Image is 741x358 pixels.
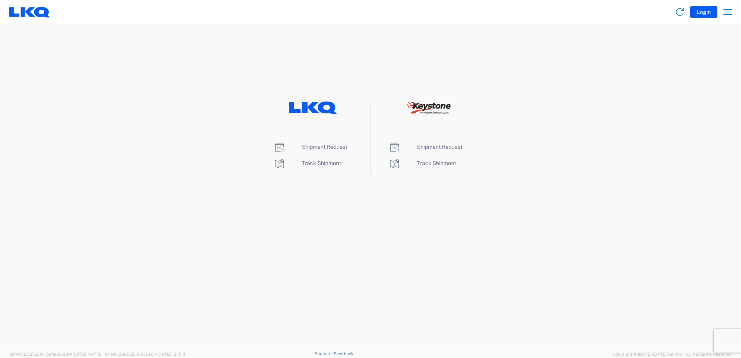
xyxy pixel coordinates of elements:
span: [DATE] 12:11:14 [157,352,185,356]
span: [DATE] 11:47:12 [72,352,102,356]
a: Shipment Request [388,144,462,150]
a: Shipment Request [273,144,347,150]
span: Server: 2025.20.0-5efa686e39f [9,352,102,356]
span: Shipment Request [302,144,347,150]
span: Copyright © [DATE]-[DATE] Agistix Inc., All Rights Reserved [612,351,732,358]
span: Track Shipment [302,160,341,166]
a: Feedback [334,351,353,356]
a: Support [315,351,334,356]
button: Login [690,6,717,18]
a: Track Shipment [388,160,456,166]
span: Client: 2025.20.0-8c6e0cf [105,352,185,356]
a: Track Shipment [273,160,341,166]
span: Track Shipment [417,160,456,166]
span: Shipment Request [417,144,462,150]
